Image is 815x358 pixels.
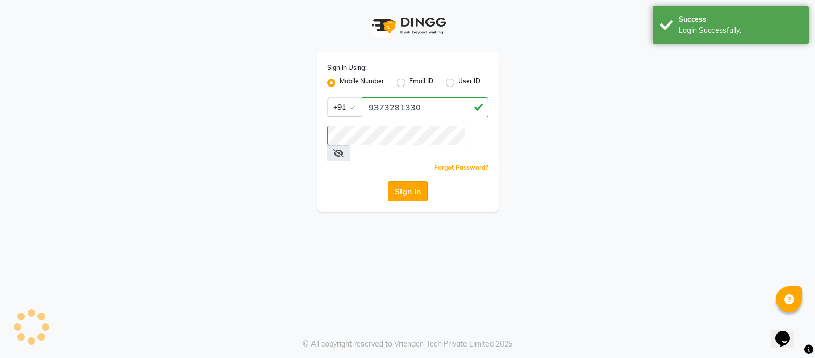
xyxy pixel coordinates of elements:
[340,77,384,89] label: Mobile Number
[366,10,449,41] img: logo1.svg
[362,97,488,117] input: Username
[388,181,428,201] button: Sign In
[771,316,805,348] iframe: chat widget
[327,63,367,72] label: Sign In Using:
[679,25,801,36] div: Login Successfully.
[679,14,801,25] div: Success
[409,77,433,89] label: Email ID
[458,77,480,89] label: User ID
[434,164,488,171] a: Forgot Password?
[327,126,465,145] input: Username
